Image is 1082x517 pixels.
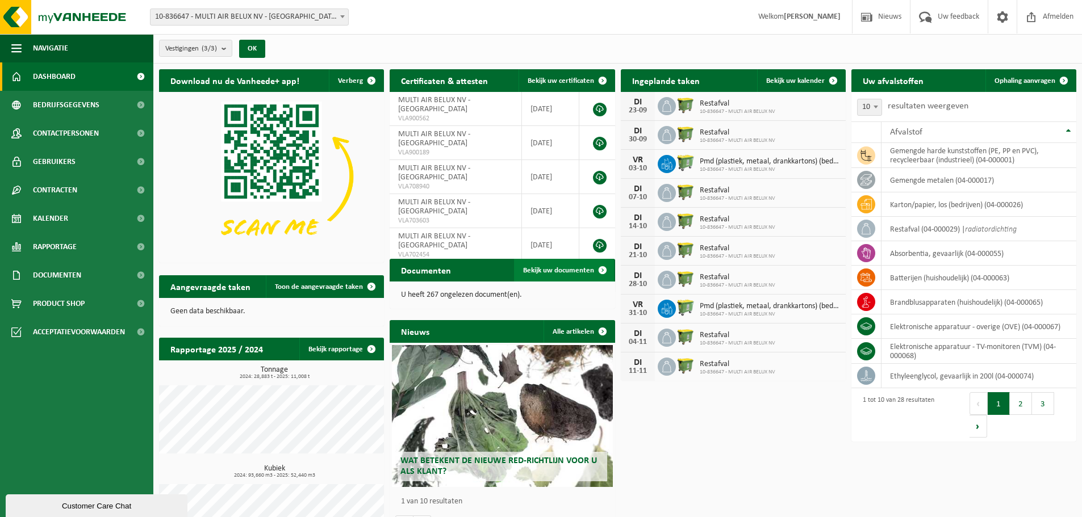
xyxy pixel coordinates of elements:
td: restafval (04-000029) | [882,217,1076,241]
span: Restafval [700,331,775,340]
h3: Kubiek [165,465,384,478]
span: Navigatie [33,34,68,62]
span: Restafval [700,215,775,224]
span: 10-836647 - MULTI AIR BELUX NV - NAZARETH [151,9,348,25]
span: MULTI AIR BELUX NV - [GEOGRAPHIC_DATA] [398,232,470,250]
td: gemengde metalen (04-000017) [882,168,1076,192]
span: Bedrijfsgegevens [33,91,99,119]
span: Restafval [700,244,775,253]
span: MULTI AIR BELUX NV - [GEOGRAPHIC_DATA] [398,130,470,148]
span: Documenten [33,261,81,289]
span: 10-836647 - MULTI AIR BELUX NV [700,369,775,376]
img: WB-1100-HPE-GN-50 [676,211,695,230]
h2: Rapportage 2025 / 2024 [159,338,274,360]
div: 30-09 [626,136,649,144]
td: batterijen (huishoudelijk) (04-000063) [882,266,1076,290]
div: DI [626,98,649,107]
span: Pmd (plastiek, metaal, drankkartons) (bedrijven) [700,302,840,311]
span: Dashboard [33,62,76,91]
span: Afvalstof [890,128,922,137]
img: WB-1100-HPE-GN-50 [676,240,695,259]
td: [DATE] [522,194,579,228]
span: Restafval [700,273,775,282]
button: Next [970,415,987,438]
span: MULTI AIR BELUX NV - [GEOGRAPHIC_DATA] [398,164,470,182]
span: 10-836647 - MULTI AIR BELUX NV [700,253,775,260]
a: Toon de aangevraagde taken [266,275,383,298]
span: 10-836647 - MULTI AIR BELUX NV [700,108,775,115]
div: DI [626,213,649,222]
div: DI [626,358,649,367]
h2: Uw afvalstoffen [851,69,935,91]
td: [DATE] [522,160,579,194]
a: Bekijk uw certificaten [519,69,614,92]
span: VLA900189 [398,148,513,157]
span: 10-836647 - MULTI AIR BELUX NV [700,195,775,202]
span: Bekijk uw kalender [766,77,825,85]
span: 10-836647 - MULTI AIR BELUX NV [700,137,775,144]
span: VLA900562 [398,114,513,123]
img: WB-1100-HPE-GN-50 [676,124,695,144]
div: 31-10 [626,309,649,317]
div: 23-09 [626,107,649,115]
button: Verberg [329,69,383,92]
span: Toon de aangevraagde taken [275,283,363,291]
div: DI [626,127,649,136]
span: Bekijk uw documenten [523,267,594,274]
button: 3 [1032,392,1054,415]
span: 10-836647 - MULTI AIR BELUX NV [700,282,775,289]
div: DI [626,242,649,251]
div: VR [626,300,649,309]
span: VLA703603 [398,216,513,225]
img: WB-0660-HPE-GN-50 [676,298,695,317]
td: ethyleenglycol, gevaarlijk in 200l (04-000074) [882,364,1076,388]
span: Restafval [700,186,775,195]
td: elektronische apparatuur - TV-monitoren (TVM) (04-000068) [882,339,1076,364]
td: karton/papier, los (bedrijven) (04-000026) [882,192,1076,217]
span: Restafval [700,128,775,137]
a: Bekijk uw kalender [757,69,845,92]
span: 10-836647 - MULTI AIR BELUX NV [700,340,775,347]
span: MULTI AIR BELUX NV - [GEOGRAPHIC_DATA] [398,198,470,216]
div: VR [626,155,649,165]
span: Ophaling aanvragen [995,77,1055,85]
span: 10 [857,99,882,116]
span: Rapportage [33,233,77,261]
span: 10-836647 - MULTI AIR BELUX NV [700,311,840,318]
a: Wat betekent de nieuwe RED-richtlijn voor u als klant? [392,345,612,487]
button: OK [239,40,265,58]
span: Wat betekent de nieuwe RED-richtlijn voor u als klant? [400,456,597,476]
label: resultaten weergeven [888,102,968,111]
img: Download de VHEPlus App [159,92,384,260]
div: 14-10 [626,222,649,230]
h2: Ingeplande taken [621,69,711,91]
p: Geen data beschikbaar. [170,308,373,316]
span: Verberg [338,77,363,85]
a: Ophaling aanvragen [985,69,1075,92]
span: Contracten [33,176,77,204]
div: 28-10 [626,280,649,288]
button: 1 [988,392,1010,415]
a: Bekijk uw documenten [514,259,614,281]
img: WB-1100-HPE-GN-50 [676,95,695,115]
h3: Tonnage [165,366,384,380]
span: VLA708940 [398,182,513,191]
div: DI [626,329,649,338]
td: [DATE] [522,92,579,126]
span: Pmd (plastiek, metaal, drankkartons) (bedrijven) [700,157,840,166]
span: 10-836647 - MULTI AIR BELUX NV [700,224,775,231]
h2: Download nu de Vanheede+ app! [159,69,311,91]
span: Contactpersonen [33,119,99,148]
p: 1 van 10 resultaten [401,498,609,506]
i: radiatordichting [965,225,1017,234]
span: Product Shop [33,289,85,318]
span: Kalender [33,204,68,233]
td: absorbentia, gevaarlijk (04-000055) [882,241,1076,266]
h2: Certificaten & attesten [390,69,499,91]
span: Bekijk uw certificaten [528,77,594,85]
span: Acceptatievoorwaarden [33,318,125,346]
span: Restafval [700,99,775,108]
strong: [PERSON_NAME] [784,12,841,21]
div: DI [626,184,649,194]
